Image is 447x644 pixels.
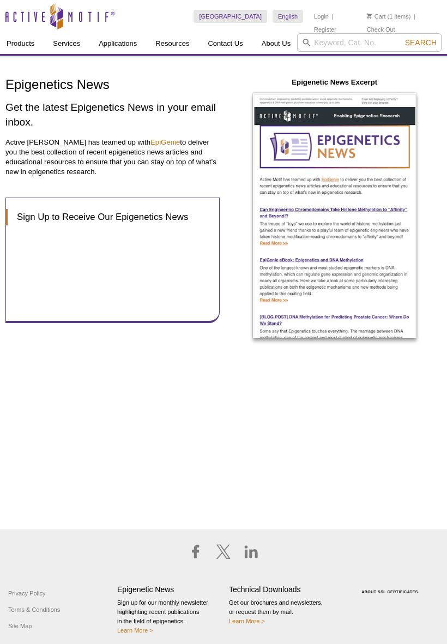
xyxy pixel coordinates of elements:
strong: Epigenetic News Excerpt [292,78,377,86]
a: Learn More > [117,627,153,634]
span: Search [405,38,437,47]
a: Terms & Conditions [5,601,63,618]
h4: Technical Downloads [229,585,330,594]
a: Contact Us [201,33,249,54]
a: Login [314,13,329,20]
p: Get our brochures and newsletters, or request them by mail. [229,598,330,626]
a: Applications [92,33,143,54]
img: Epinews Email example [253,93,416,338]
a: Check Out [367,26,395,33]
table: Click to Verify - This site chose Symantec SSL for secure e-commerce and confidential communicati... [341,574,442,598]
a: English [273,10,303,23]
li: | [331,10,333,23]
button: Search [402,38,440,47]
li: | [414,10,415,23]
h1: Epigenetics News [5,77,220,93]
a: Privacy Policy [5,585,48,601]
h2: Get the latest Epigenetics News in your email inbox. [5,100,220,129]
a: [GEOGRAPHIC_DATA] [194,10,267,23]
a: EpiGenie [150,138,180,146]
p: Active [PERSON_NAME] has teamed up with to deliver you the best collection of recent epigenetics ... [5,138,220,177]
a: Site Map [5,618,34,634]
a: Services [46,33,87,54]
a: Register [314,26,336,33]
p: Sign up for our monthly newsletter highlighting recent publications in the field of epigenetics. [117,598,218,635]
a: ABOUT SSL CERTIFICATES [361,590,418,594]
li: (1 items) [367,10,411,23]
h3: Sign Up to Receive Our Epigenetics News [6,209,208,225]
input: Keyword, Cat. No. [297,33,442,52]
a: Learn More > [229,618,265,624]
a: About Us [255,33,297,54]
a: Cart [367,13,386,20]
img: Your Cart [367,13,372,19]
h4: Epigenetic News [117,585,218,594]
a: Resources [149,33,196,54]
